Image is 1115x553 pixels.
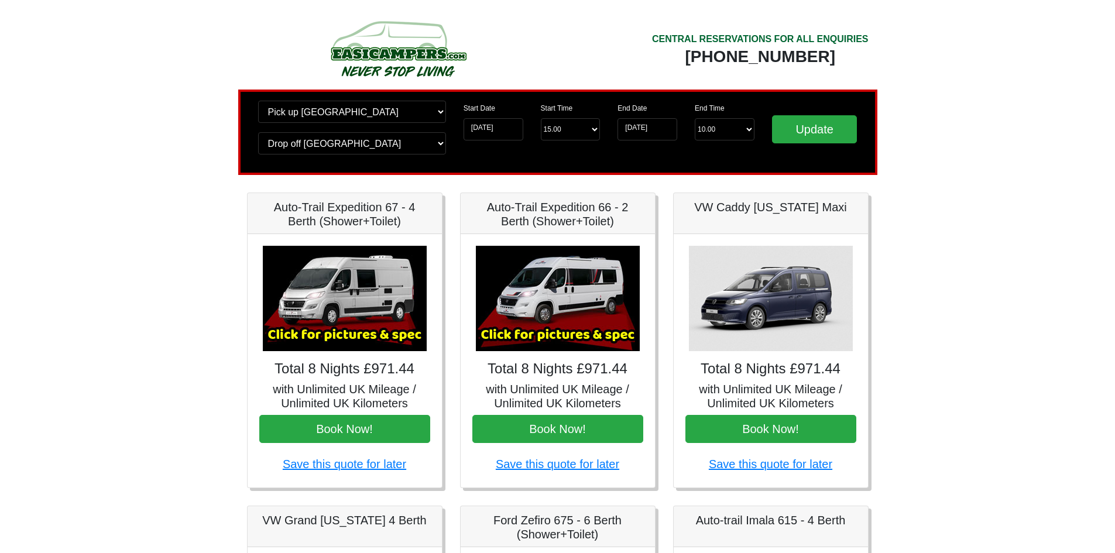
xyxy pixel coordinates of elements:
input: Return Date [617,118,677,140]
h5: with Unlimited UK Mileage / Unlimited UK Kilometers [259,382,430,410]
label: End Date [617,103,647,114]
div: CENTRAL RESERVATIONS FOR ALL ENQUIRIES [652,32,869,46]
button: Book Now! [472,415,643,443]
label: Start Time [541,103,573,114]
img: Auto-Trail Expedition 67 - 4 Berth (Shower+Toilet) [263,246,427,351]
label: Start Date [464,103,495,114]
h5: with Unlimited UK Mileage / Unlimited UK Kilometers [685,382,856,410]
img: Auto-Trail Expedition 66 - 2 Berth (Shower+Toilet) [476,246,640,351]
a: Save this quote for later [709,458,832,470]
input: Update [772,115,857,143]
h4: Total 8 Nights £971.44 [259,360,430,377]
button: Book Now! [685,415,856,443]
h5: VW Caddy [US_STATE] Maxi [685,200,856,214]
h4: Total 8 Nights £971.44 [685,360,856,377]
input: Start Date [464,118,523,140]
h4: Total 8 Nights £971.44 [472,360,643,377]
label: End Time [695,103,725,114]
img: VW Caddy California Maxi [689,246,853,351]
img: campers-checkout-logo.png [287,16,509,81]
h5: with Unlimited UK Mileage / Unlimited UK Kilometers [472,382,643,410]
h5: Auto-trail Imala 615 - 4 Berth [685,513,856,527]
h5: Auto-Trail Expedition 66 - 2 Berth (Shower+Toilet) [472,200,643,228]
h5: VW Grand [US_STATE] 4 Berth [259,513,430,527]
div: [PHONE_NUMBER] [652,46,869,67]
a: Save this quote for later [496,458,619,470]
button: Book Now! [259,415,430,443]
h5: Auto-Trail Expedition 67 - 4 Berth (Shower+Toilet) [259,200,430,228]
a: Save this quote for later [283,458,406,470]
h5: Ford Zefiro 675 - 6 Berth (Shower+Toilet) [472,513,643,541]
